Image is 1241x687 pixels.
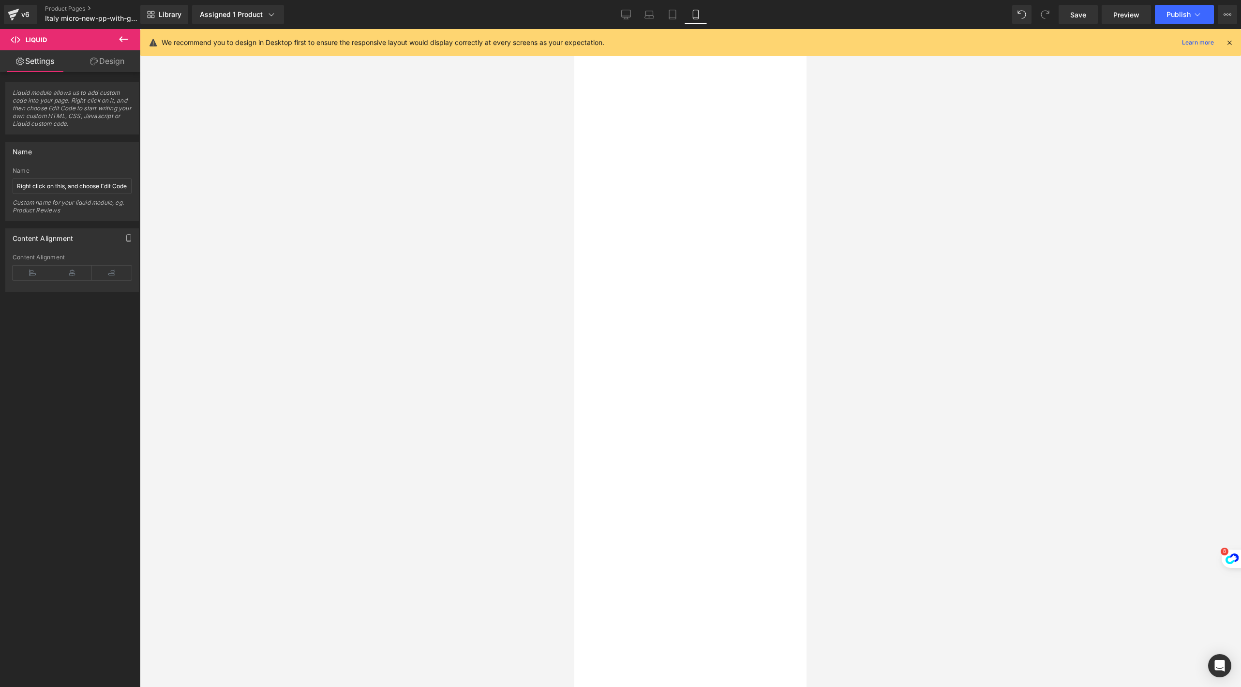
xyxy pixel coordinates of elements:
[1102,5,1151,24] a: Preview
[45,15,137,22] span: Italy micro-new-pp-with-gifts
[13,142,32,156] div: Name
[638,5,661,24] a: Laptop
[1178,37,1218,48] a: Learn more
[661,5,684,24] a: Tablet
[684,5,707,24] a: Mobile
[45,5,156,13] a: Product Pages
[140,5,188,24] a: New Library
[13,229,73,242] div: Content Alignment
[614,5,638,24] a: Desktop
[19,8,31,21] div: v6
[26,36,47,44] span: Liquid
[1035,5,1055,24] button: Redo
[1208,654,1231,677] div: Open Intercom Messenger
[13,254,132,261] div: Content Alignment
[13,167,132,174] div: Name
[200,10,276,19] div: Assigned 1 Product
[159,10,181,19] span: Library
[13,199,132,221] div: Custom name for your liquid module, eg: Product Reviews
[1012,5,1032,24] button: Undo
[162,37,604,48] p: We recommend you to design in Desktop first to ensure the responsive layout would display correct...
[72,50,142,72] a: Design
[1113,10,1139,20] span: Preview
[1155,5,1214,24] button: Publish
[1070,10,1086,20] span: Save
[1166,11,1191,18] span: Publish
[4,5,37,24] a: v6
[1218,5,1237,24] button: More
[13,89,132,134] span: Liquid module allows us to add custom code into your page. Right click on it, and then choose Edi...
